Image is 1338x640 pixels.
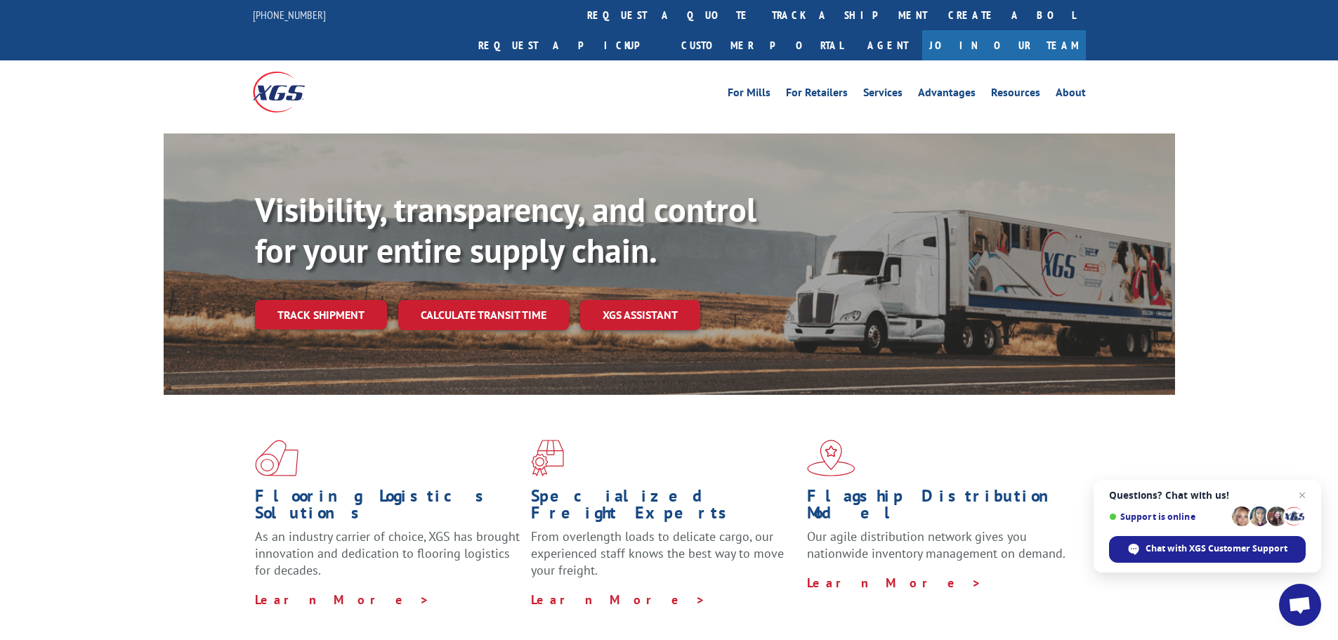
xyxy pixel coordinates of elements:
[853,30,922,60] a: Agent
[991,87,1040,103] a: Resources
[531,488,796,528] h1: Specialized Freight Experts
[253,8,326,22] a: [PHONE_NUMBER]
[807,488,1073,528] h1: Flagship Distribution Model
[807,575,982,591] a: Learn More >
[1109,511,1227,522] span: Support is online
[807,440,855,476] img: xgs-icon-flagship-distribution-model-red
[1109,490,1306,501] span: Questions? Chat with us!
[255,300,387,329] a: Track shipment
[255,440,299,476] img: xgs-icon-total-supply-chain-intelligence-red
[786,87,848,103] a: For Retailers
[255,188,756,272] b: Visibility, transparency, and control for your entire supply chain.
[863,87,903,103] a: Services
[922,30,1086,60] a: Join Our Team
[1146,542,1287,555] span: Chat with XGS Customer Support
[918,87,976,103] a: Advantages
[807,528,1065,561] span: Our agile distribution network gives you nationwide inventory management on demand.
[1056,87,1086,103] a: About
[531,528,796,591] p: From overlength loads to delicate cargo, our experienced staff knows the best way to move your fr...
[255,488,520,528] h1: Flooring Logistics Solutions
[671,30,853,60] a: Customer Portal
[1279,584,1321,626] div: Open chat
[398,300,569,330] a: Calculate transit time
[580,300,700,330] a: XGS ASSISTANT
[531,440,564,476] img: xgs-icon-focused-on-flooring-red
[468,30,671,60] a: Request a pickup
[728,87,770,103] a: For Mills
[1109,536,1306,563] div: Chat with XGS Customer Support
[531,592,706,608] a: Learn More >
[1294,487,1311,504] span: Close chat
[255,592,430,608] a: Learn More >
[255,528,520,578] span: As an industry carrier of choice, XGS has brought innovation and dedication to flooring logistics...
